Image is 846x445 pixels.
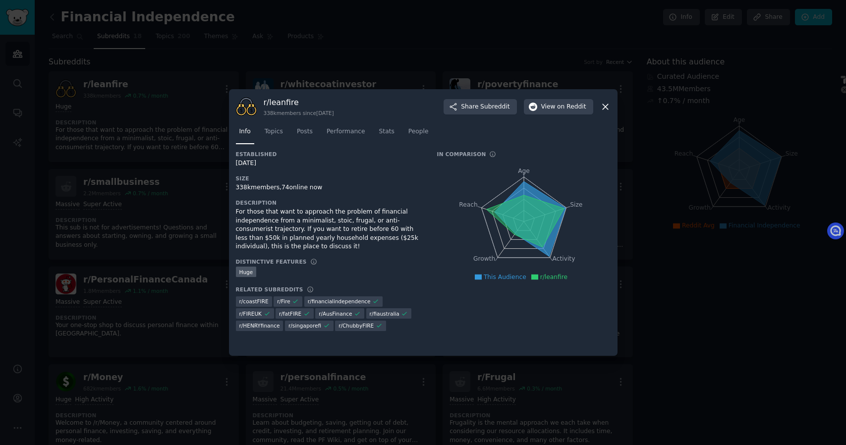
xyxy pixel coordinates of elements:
div: Huge [236,267,257,277]
tspan: Reach [459,201,478,208]
tspan: Age [518,167,530,174]
h3: Description [236,199,423,206]
div: For those that want to approach the problem of financial independence from a minimalist, stoic, f... [236,208,423,251]
img: leanfire [236,96,257,117]
span: r/ Fire [277,298,290,305]
span: r/ coastFIRE [239,298,269,305]
span: r/ AusFinance [319,310,352,317]
span: r/ HENRYfinance [239,322,280,329]
span: Subreddit [480,103,509,111]
div: [DATE] [236,159,423,168]
span: r/ fiaustralia [370,310,399,317]
span: on Reddit [557,103,586,111]
h3: r/ leanfire [264,97,334,108]
tspan: Activity [552,256,575,263]
a: Stats [376,124,398,144]
h3: Established [236,151,423,158]
span: Share [461,103,509,111]
span: View [541,103,586,111]
span: r/ fatFIRE [279,310,301,317]
a: Posts [293,124,316,144]
div: 338k members since [DATE] [264,110,334,116]
span: People [408,127,429,136]
a: Performance [323,124,369,144]
span: r/leanfire [540,274,567,280]
span: Topics [265,127,283,136]
span: Info [239,127,251,136]
span: Posts [297,127,313,136]
button: ShareSubreddit [444,99,516,115]
span: r/ financialindependence [308,298,371,305]
span: r/ singaporefi [288,322,321,329]
span: Performance [327,127,365,136]
span: r/ FIREUK [239,310,262,317]
a: Info [236,124,254,144]
h3: In Comparison [437,151,486,158]
span: r/ ChubbyFIRE [338,322,374,329]
tspan: Growth [473,256,495,263]
span: This Audience [484,274,526,280]
tspan: Size [570,201,582,208]
a: People [405,124,432,144]
div: 338k members, 74 online now [236,183,423,192]
button: Viewon Reddit [524,99,593,115]
h3: Size [236,175,423,182]
a: Topics [261,124,286,144]
span: Stats [379,127,395,136]
h3: Distinctive Features [236,258,307,265]
h3: Related Subreddits [236,286,303,293]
